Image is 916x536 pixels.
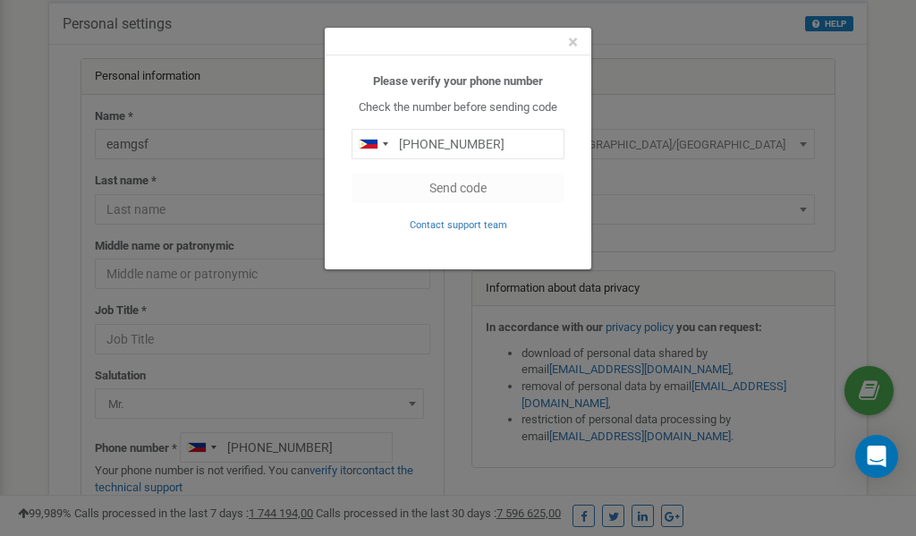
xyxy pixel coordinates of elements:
[352,129,564,159] input: 0905 123 4567
[410,219,507,231] small: Contact support team
[568,31,578,53] span: ×
[855,435,898,478] div: Open Intercom Messenger
[352,99,564,116] p: Check the number before sending code
[410,217,507,231] a: Contact support team
[352,173,564,203] button: Send code
[352,130,394,158] div: Telephone country code
[373,74,543,88] b: Please verify your phone number
[568,33,578,52] button: Close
